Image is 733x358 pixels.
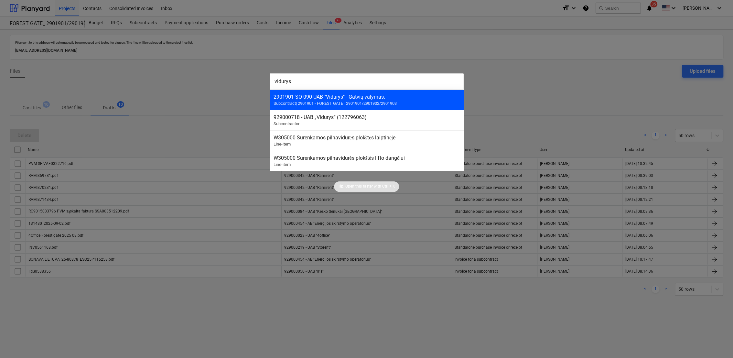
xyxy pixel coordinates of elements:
[701,327,733,358] iframe: Chat Widget
[334,181,399,192] div: Tip:Open this faster withCtrl + K
[270,130,464,151] div: W305000 Surenkamos pilnavidurės plokštės laiptinėjeLine-item
[274,94,460,100] div: 2901901-SO-090 - UAB "Vidurys" - Gatvių valymas.
[338,184,344,189] p: Tip:
[270,151,464,171] div: W305000 Surenkamos pilnavidurės plokštės lifto dangčiuiLine-item
[274,162,291,167] span: Line-item
[274,155,460,161] div: W305000 Surenkamos pilnavidurės plokštės lifto dangčiui
[382,184,395,189] p: Ctrl + K
[270,90,464,110] div: 2901901-SO-090-UAB "Vidurys" - Gatvių valymas.Subcontract| 2901901 - FOREST GATE_ 2901901/2901902...
[270,73,464,90] input: Search for projects, line-items, contracts, payment applications, subcontractors...
[274,142,291,146] span: Line-item
[274,101,397,106] span: Subcontract | 2901901 - FOREST GATE_ 2901901/2901902/2901903
[274,135,460,141] div: W305000 Surenkamos pilnavidurės plokštės laiptinėje
[274,121,299,126] span: Subcontractor
[345,184,381,189] p: Open this faster with
[274,114,460,120] div: 929000718 - UAB „Vidurys“ (122796063)
[270,110,464,130] div: 929000718 - UAB „Vidurys“ (122796063)Subcontractor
